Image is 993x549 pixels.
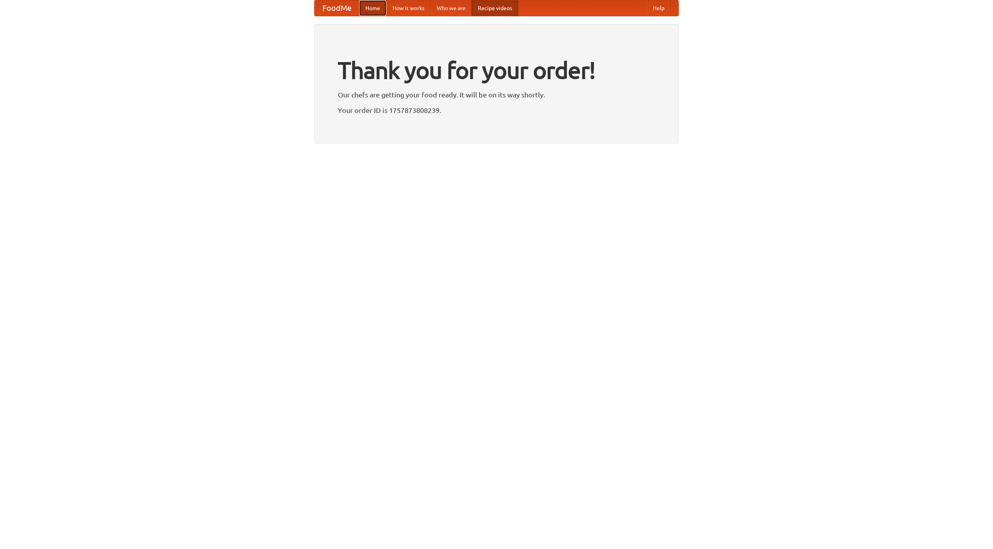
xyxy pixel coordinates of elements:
a: How it works [386,0,431,16]
h1: Thank you for your order! [338,52,655,89]
p: Our chefs are getting your food ready. It will be on its way shortly. [338,89,655,100]
a: Who we are [431,0,472,16]
a: FoodMe [315,0,359,16]
a: Home [359,0,386,16]
a: Help [647,0,671,16]
a: Recipe videos [472,0,518,16]
p: Your order ID is 1757873808239. [338,104,655,116]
